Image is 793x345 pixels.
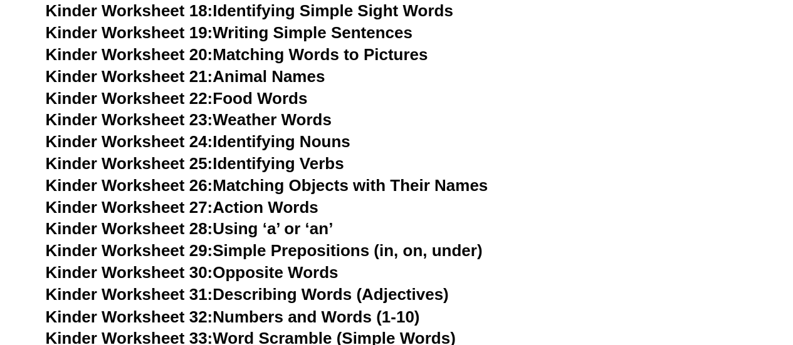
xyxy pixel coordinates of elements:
[46,1,453,20] a: Kinder Worksheet 18:Identifying Simple Sight Words
[46,23,412,42] a: Kinder Worksheet 19:Writing Simple Sentences
[46,263,213,282] span: Kinder Worksheet 30:
[46,1,213,20] span: Kinder Worksheet 18:
[46,132,350,151] a: Kinder Worksheet 24:Identifying Nouns
[46,176,488,195] a: Kinder Worksheet 26:Matching Objects with Their Names
[46,285,213,304] span: Kinder Worksheet 31:
[46,241,483,260] a: Kinder Worksheet 29:Simple Prepositions (in, on, under)
[46,23,213,42] span: Kinder Worksheet 19:
[46,154,213,173] span: Kinder Worksheet 25:
[46,241,213,260] span: Kinder Worksheet 29:
[46,198,318,217] a: Kinder Worksheet 27:Action Words
[46,198,213,217] span: Kinder Worksheet 27:
[46,110,332,129] a: Kinder Worksheet 23:Weather Words
[46,132,213,151] span: Kinder Worksheet 24:
[46,307,420,326] a: Kinder Worksheet 32:Numbers and Words (1-10)
[46,45,213,64] span: Kinder Worksheet 20:
[46,219,213,238] span: Kinder Worksheet 28:
[46,67,213,86] span: Kinder Worksheet 21:
[46,307,213,326] span: Kinder Worksheet 32:
[46,89,213,108] span: Kinder Worksheet 22:
[46,263,339,282] a: Kinder Worksheet 30:Opposite Words
[584,203,793,345] iframe: Chat Widget
[46,176,213,195] span: Kinder Worksheet 26:
[46,285,449,304] a: Kinder Worksheet 31:Describing Words (Adjectives)
[46,45,428,64] a: Kinder Worksheet 20:Matching Words to Pictures
[46,89,308,108] a: Kinder Worksheet 22:Food Words
[46,154,344,173] a: Kinder Worksheet 25:Identifying Verbs
[46,110,213,129] span: Kinder Worksheet 23:
[46,67,325,86] a: Kinder Worksheet 21:Animal Names
[46,219,333,238] a: Kinder Worksheet 28:Using ‘a’ or ‘an’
